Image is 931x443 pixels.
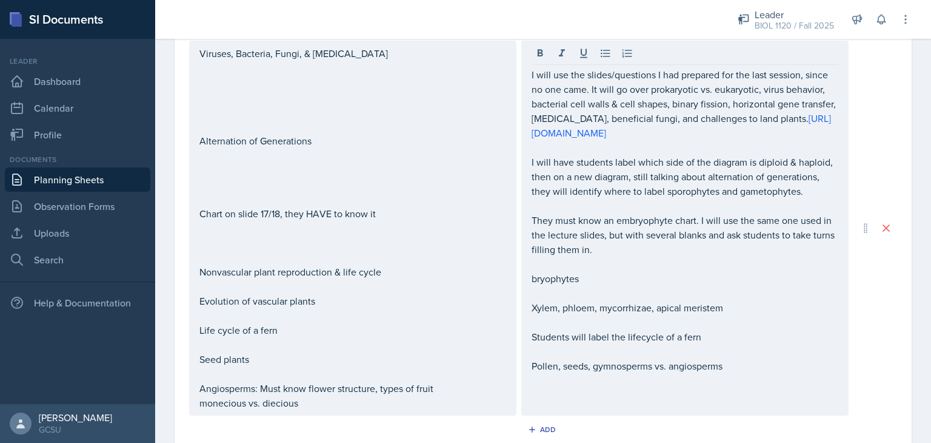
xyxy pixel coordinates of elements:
[39,411,112,424] div: [PERSON_NAME]
[755,7,834,22] div: Leader
[199,46,506,61] p: Viruses, Bacteria, Fungi, & [MEDICAL_DATA]
[532,155,838,198] p: I will have students label which side of the diagram is diploid & haploid, then on a new diagram,...
[5,248,150,272] a: Search
[199,265,506,279] p: Nonvascular plant reproduction & life cycle
[5,69,150,93] a: Dashboard
[199,134,506,148] p: Alternation of Generations
[532,330,838,344] p: Students will label the lifecycle of a fern
[5,221,150,245] a: Uploads
[199,294,506,308] p: Evolution of vascular plants
[524,421,563,439] button: Add
[530,425,556,435] div: Add
[199,396,506,410] p: monecious vs. diecious
[5,154,150,165] div: Documents
[199,352,506,367] p: Seed plants
[532,271,838,286] p: bryophytes
[532,359,838,373] p: Pollen, seeds, gymnosperms vs. angiosperms
[5,291,150,315] div: Help & Documentation
[5,167,150,192] a: Planning Sheets
[5,123,150,147] a: Profile
[199,206,506,221] p: Chart on slide 17/18, they HAVE to know it
[199,323,506,337] p: Life cycle of a fern
[532,67,838,140] p: I will use the slides/questions I had prepared for the last session, since no one came. It will g...
[5,194,150,218] a: Observation Forms
[755,19,834,32] div: BIOL 1120 / Fall 2025
[532,213,838,257] p: They must know an embryophyte chart. I will use the same one used in the lecture slides, but with...
[5,56,150,67] div: Leader
[39,424,112,436] div: GCSU
[199,381,506,396] p: Angiosperms: Must know flower structure, types of fruit
[532,300,838,315] p: Xylem, phloem, mycorrhizae, apical meristem
[5,96,150,120] a: Calendar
